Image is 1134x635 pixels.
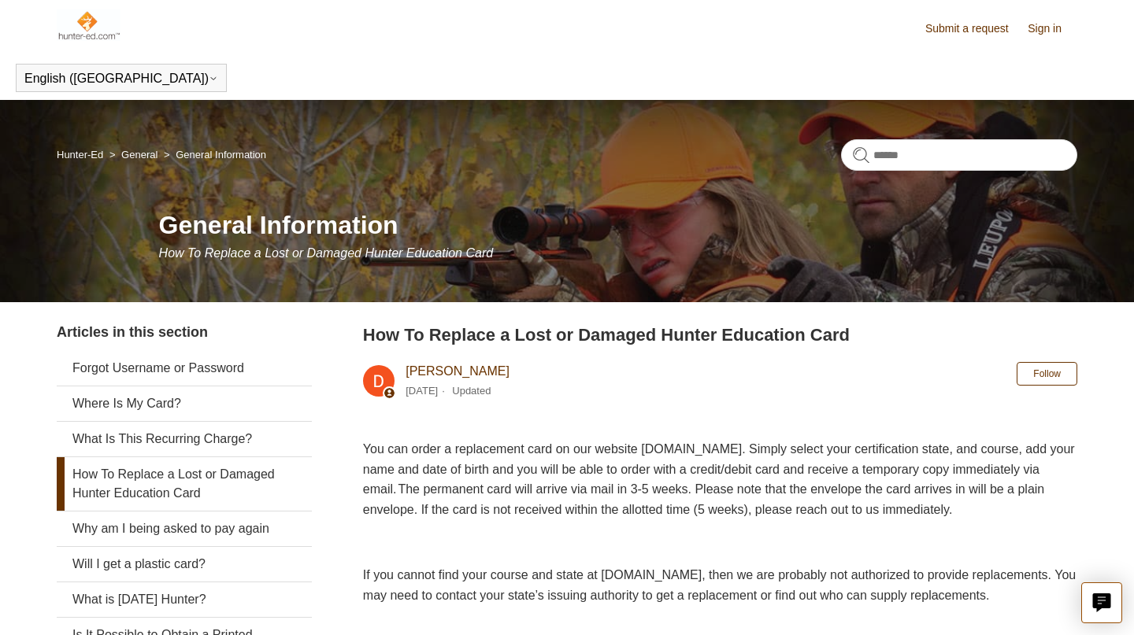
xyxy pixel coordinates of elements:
[57,457,312,511] a: How To Replace a Lost or Damaged Hunter Education Card
[57,582,312,617] a: What is [DATE] Hunter?
[159,206,1077,244] h1: General Information
[57,149,103,161] a: Hunter-Ed
[1081,582,1122,623] button: Live chat
[57,149,106,161] li: Hunter-Ed
[57,9,120,41] img: Hunter-Ed Help Center home page
[57,511,312,546] a: Why am I being asked to pay again
[121,149,157,161] a: General
[1028,20,1077,37] a: Sign in
[57,386,312,421] a: Where Is My Card?
[406,385,438,397] time: 03/04/2024, 10:49
[363,322,1077,348] h2: How To Replace a Lost or Damaged Hunter Education Card
[363,568,1076,602] span: If you cannot find your course and state at [DOMAIN_NAME], then we are probably not authorized to...
[24,72,218,86] button: English ([GEOGRAPHIC_DATA])
[406,364,510,378] a: [PERSON_NAME]
[159,246,494,260] span: How To Replace a Lost or Damaged Hunter Education Card
[925,20,1025,37] a: Submit a request
[57,422,312,456] a: What Is This Recurring Charge?
[57,351,312,386] a: Forgot Username or Password
[841,139,1077,171] input: Search
[1017,362,1077,386] button: Follow Article
[176,149,266,161] a: General Information
[363,442,1075,516] span: You can order a replacement card on our website [DOMAIN_NAME]. Simply select your certification s...
[57,324,208,340] span: Articles in this section
[57,547,312,581] a: Will I get a plastic card?
[106,149,161,161] li: General
[161,149,266,161] li: General Information
[452,385,491,397] li: Updated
